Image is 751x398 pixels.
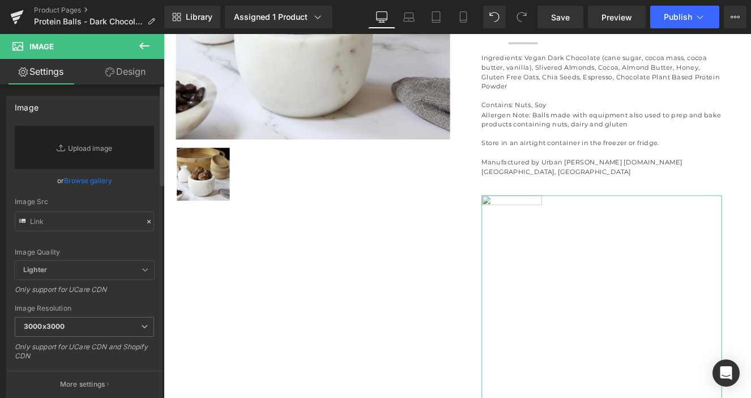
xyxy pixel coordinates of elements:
button: More [724,6,746,28]
a: Mobile [450,6,477,28]
a: Desktop [368,6,395,28]
a: Preview [588,6,646,28]
div: Only support for UCare CDN [15,285,154,302]
span: Save [551,11,570,23]
span: Protein Balls - Dark Chocolate Mocha [34,17,143,26]
span: Preview [601,11,632,23]
button: More settings [7,371,162,397]
div: Open Intercom Messenger [712,359,740,387]
div: Image Src [15,198,154,206]
a: New Library [164,6,220,28]
b: Lighter [23,265,47,274]
div: Image Quality [15,248,154,256]
button: Redo [510,6,533,28]
strong: Store in an airtight container in the freezer or fridge. [371,122,578,132]
strong: Contains: Nuts, Soy [371,78,447,87]
div: or [15,175,154,187]
span: Image [29,42,54,51]
a: Laptop [395,6,423,28]
strong: Ingredients: Vegan Dark Chocolate (cane sugar, cocoa mass, cocoa butter, vanilla), Slivered Almon... [371,23,649,66]
strong: Manufactured by Urban [PERSON_NAME] [DOMAIN_NAME] [GEOGRAPHIC_DATA], [GEOGRAPHIC_DATA] [371,145,605,165]
button: Publish [650,6,719,28]
div: Image Resolution [15,304,154,312]
a: Tablet [423,6,450,28]
a: Product Pages [34,6,164,15]
div: Assigned 1 Product [234,11,323,23]
div: Only support for UCare CDN and Shopify CDN [15,342,154,368]
b: 3000x3000 [24,322,65,331]
a: Design [84,59,167,84]
div: Image [15,96,39,112]
img: Dark Chocolate Mocha Protein Balls - GF|DF [15,133,77,194]
p: More settings [60,379,105,389]
span: Library [186,12,212,22]
a: Browse gallery [64,171,112,190]
input: Link [15,211,154,231]
strong: Allergen Note: Balls made with equipment also used to prep and bake products containing nuts, dai... [371,90,651,110]
button: Undo [483,6,506,28]
span: Publish [664,12,692,22]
